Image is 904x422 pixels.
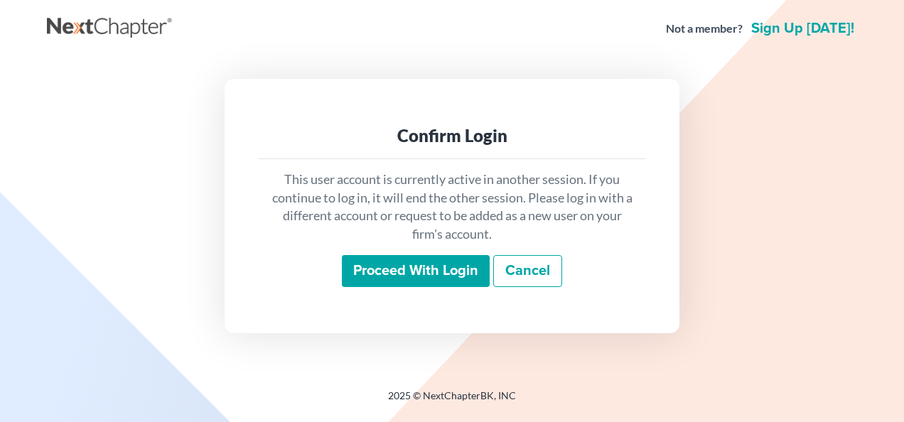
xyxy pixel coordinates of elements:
[270,124,634,147] div: Confirm Login
[47,389,857,414] div: 2025 © NextChapterBK, INC
[342,255,490,288] input: Proceed with login
[493,255,562,288] a: Cancel
[270,171,634,244] p: This user account is currently active in another session. If you continue to log in, it will end ...
[748,21,857,36] a: Sign up [DATE]!
[666,21,743,37] strong: Not a member?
